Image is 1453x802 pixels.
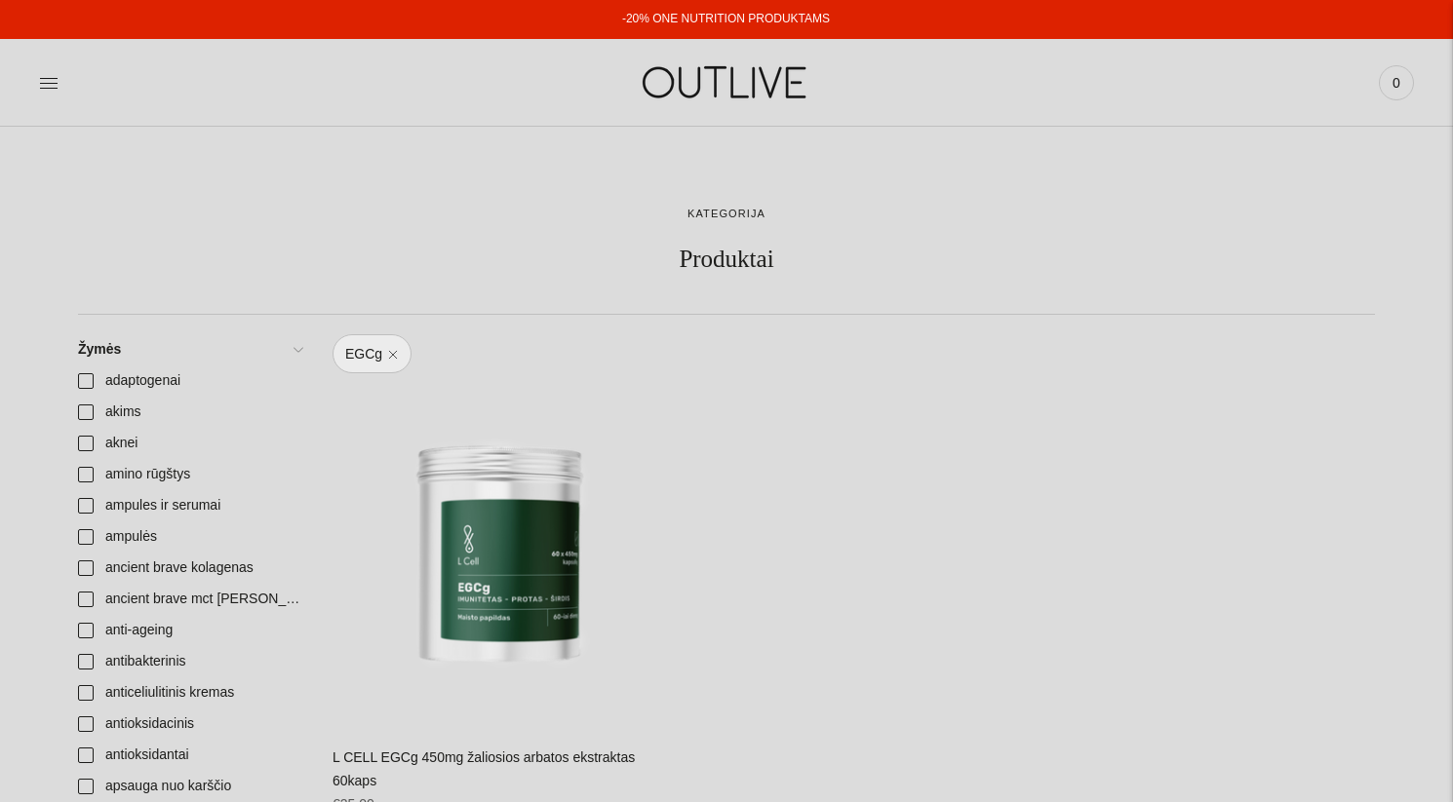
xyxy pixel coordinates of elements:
[66,553,313,584] a: ancient brave kolagenas
[66,365,313,397] a: adaptogenai
[333,334,412,373] a: EGCg
[66,708,313,740] a: antioksidacinis
[333,393,667,727] a: L CELL EGCg 450mg žaliosios arbatos ekstraktas 60kaps
[66,397,313,428] a: akims
[1383,69,1410,96] span: 0
[605,49,848,116] img: OUTLIVE
[66,771,313,802] a: apsauga nuo karščio
[66,615,313,646] a: anti-ageing
[66,490,313,521] a: ampules ir serumai
[66,677,313,708] a: anticeliulitinis kremas
[1379,61,1414,104] a: 0
[622,12,830,25] a: -20% ONE NUTRITION PRODUKTAMS
[66,428,313,459] a: aknei
[333,749,635,788] a: L CELL EGCg 450mg žaliosios arbatos ekstraktas 60kaps
[66,459,313,490] a: amino rūgštys
[66,521,313,553] a: ampulės
[66,740,313,771] a: antioksidantai
[66,334,313,365] a: Žymės
[66,646,313,677] a: antibakterinis
[66,584,313,615] a: ancient brave mct [PERSON_NAME]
